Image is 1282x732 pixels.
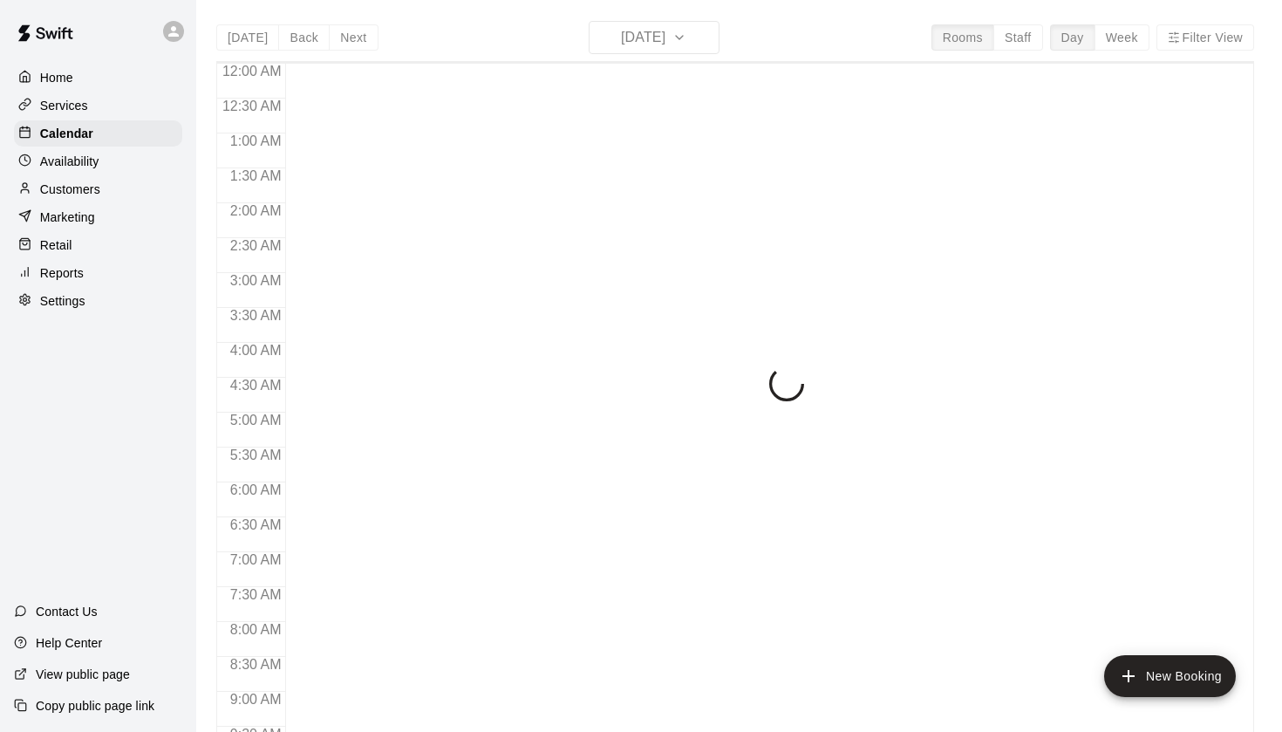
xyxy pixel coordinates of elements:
span: 8:00 AM [226,622,286,637]
span: 4:00 AM [226,343,286,358]
span: 12:00 AM [218,64,286,79]
span: 3:30 AM [226,308,286,323]
p: Settings [40,292,85,310]
span: 7:00 AM [226,552,286,567]
a: Reports [14,260,182,286]
span: 2:30 AM [226,238,286,253]
p: Calendar [40,125,93,142]
p: Customers [40,181,100,198]
span: 6:30 AM [226,517,286,532]
a: Retail [14,232,182,258]
p: Home [40,69,73,86]
p: Services [40,97,88,114]
span: 1:00 AM [226,133,286,148]
a: Availability [14,148,182,174]
a: Calendar [14,120,182,147]
p: View public page [36,666,130,683]
span: 12:30 AM [218,99,286,113]
p: Reports [40,264,84,282]
span: 1:30 AM [226,168,286,183]
a: Customers [14,176,182,202]
span: 5:00 AM [226,413,286,428]
button: add [1104,655,1236,697]
a: Services [14,92,182,119]
a: Settings [14,288,182,314]
p: Contact Us [36,603,98,620]
span: 9:00 AM [226,692,286,707]
span: 5:30 AM [226,448,286,462]
a: Marketing [14,204,182,230]
p: Copy public page link [36,697,154,715]
span: 4:30 AM [226,378,286,393]
p: Help Center [36,634,102,652]
p: Availability [40,153,99,170]
span: 3:00 AM [226,273,286,288]
span: 2:00 AM [226,203,286,218]
p: Marketing [40,209,95,226]
span: 8:30 AM [226,657,286,672]
a: Home [14,65,182,91]
span: 6:00 AM [226,482,286,497]
p: Retail [40,236,72,254]
span: 7:30 AM [226,587,286,602]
